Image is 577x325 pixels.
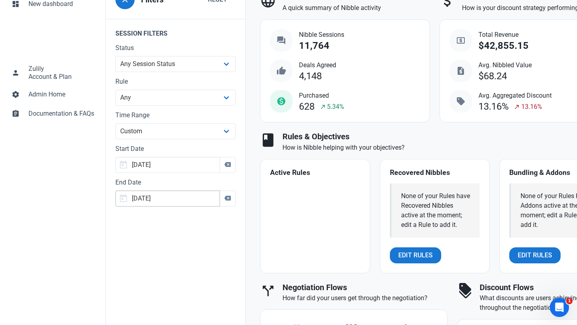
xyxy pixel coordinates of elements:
[401,191,470,230] div: None of your Rules have Recovered Nibbles active at the moment; edit a Rule to add it.
[6,59,99,85] a: personZulilyAccount & Plan
[115,157,220,173] input: Start Date
[456,96,466,106] span: sell
[509,247,561,263] a: Edit Rules
[115,110,236,120] label: Time Range
[390,169,480,177] h4: Recovered Nibbles
[390,247,441,263] a: Edit Rules
[276,36,286,45] span: question_answer
[6,104,99,123] a: assignmentDocumentation & FAQs
[478,91,552,100] span: Avg. Aggregated Discount
[320,104,326,110] span: north_east
[299,30,344,40] span: Nibble Sessions
[282,293,448,303] p: How far did your users get through the negotiation?
[478,101,509,112] div: 13.16%
[518,251,552,260] span: Edit Rules
[115,191,220,207] input: End Date
[299,101,315,112] div: 628
[28,64,44,74] span: Zulily
[299,40,329,51] div: 11,764
[327,102,344,112] span: 5.34%
[28,90,94,99] span: Admin Home
[115,144,236,154] label: Start Date
[115,43,236,53] label: Status
[550,298,569,317] iframe: Intercom live chat
[115,77,236,86] label: Rule
[521,102,542,112] span: 13.16%
[28,109,94,118] span: Documentation & FAQs
[6,85,99,104] a: settingsAdmin Home
[115,178,236,187] label: End Date
[457,283,473,299] span: discount
[12,68,20,76] span: person
[282,3,430,13] p: A quick summary of Nibble activity
[12,90,20,98] span: settings
[299,60,336,70] span: Deals Agreed
[478,30,529,40] span: Total Revenue
[12,109,20,117] span: assignment
[106,19,245,43] legend: Session Filters
[456,66,466,76] span: request_quote
[478,40,529,51] div: $42,855.15
[299,71,322,82] div: 4,148
[28,74,72,80] span: Account & Plan
[478,60,532,70] span: Avg. Nibbled Value
[276,66,286,76] span: thumb_up
[260,132,276,148] span: book
[276,96,286,106] span: monetization_on
[566,298,573,304] span: 1
[282,283,448,292] h3: Negotiation Flows
[398,251,433,260] span: Edit Rules
[478,71,507,82] div: $68.24
[514,104,520,110] span: north_east
[299,91,344,100] span: Purchased
[260,283,276,299] span: call_split
[456,36,466,45] span: local_atm
[270,169,360,177] h4: Active Rules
